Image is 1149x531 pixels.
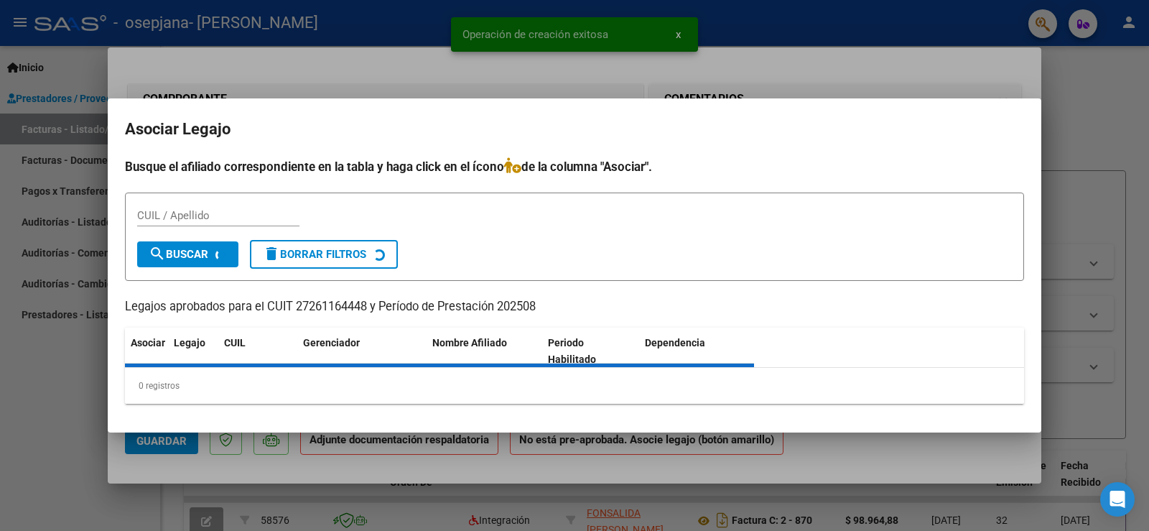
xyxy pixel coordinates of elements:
datatable-header-cell: CUIL [218,328,297,375]
datatable-header-cell: Dependencia [639,328,755,375]
span: Periodo Habilitado [548,337,596,365]
p: Legajos aprobados para el CUIT 27261164448 y Período de Prestación 202508 [125,298,1024,316]
mat-icon: delete [263,245,280,262]
div: 0 registros [125,368,1024,404]
button: Borrar Filtros [250,240,398,269]
button: Buscar [137,241,238,267]
mat-icon: search [149,245,166,262]
span: Legajo [174,337,205,348]
datatable-header-cell: Periodo Habilitado [542,328,639,375]
datatable-header-cell: Asociar [125,328,168,375]
span: Borrar Filtros [263,248,366,261]
span: CUIL [224,337,246,348]
span: Nombre Afiliado [432,337,507,348]
datatable-header-cell: Legajo [168,328,218,375]
datatable-header-cell: Gerenciador [297,328,427,375]
span: Buscar [149,248,208,261]
span: Dependencia [645,337,705,348]
datatable-header-cell: Nombre Afiliado [427,328,542,375]
span: Gerenciador [303,337,360,348]
span: Asociar [131,337,165,348]
h4: Busque el afiliado correspondiente en la tabla y haga click en el ícono de la columna "Asociar". [125,157,1024,176]
h2: Asociar Legajo [125,116,1024,143]
div: Open Intercom Messenger [1100,482,1135,517]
